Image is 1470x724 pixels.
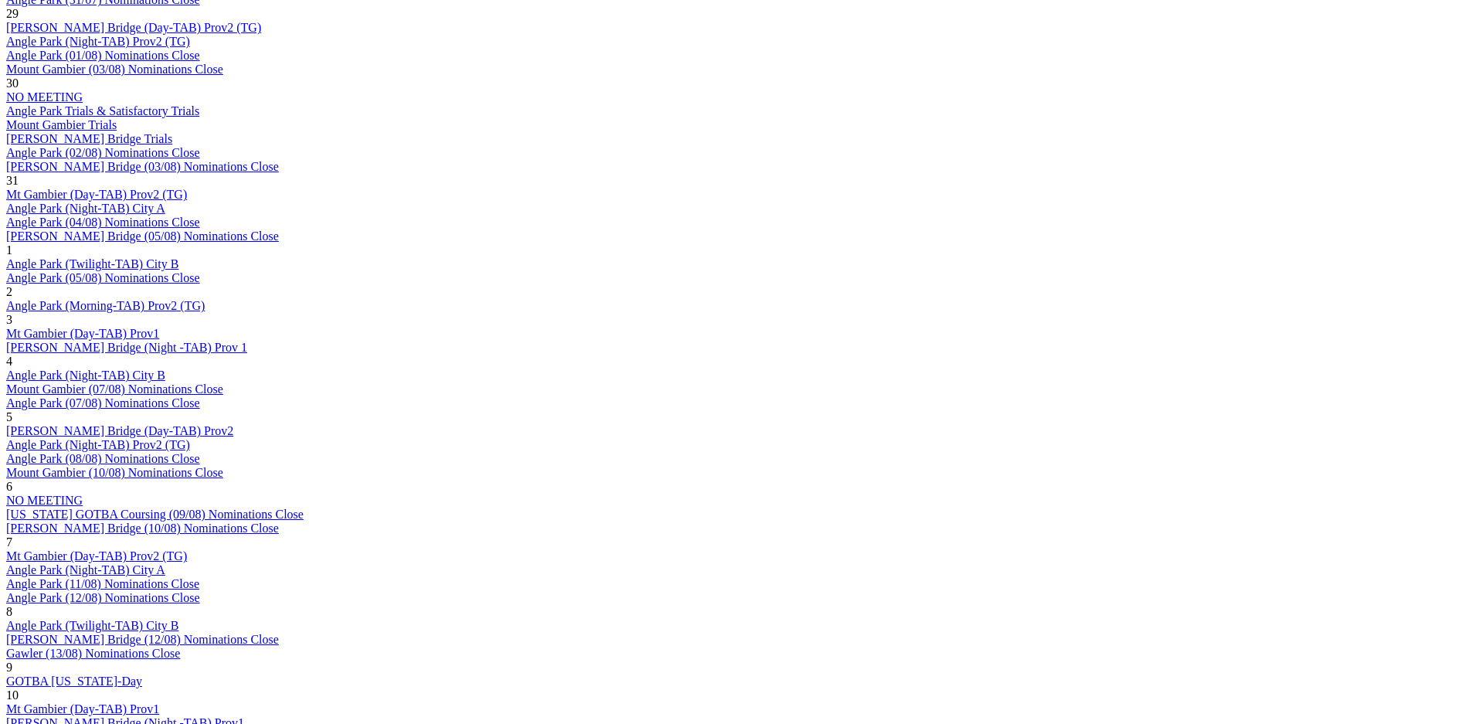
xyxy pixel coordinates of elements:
[6,313,12,326] span: 3
[6,438,190,451] a: Angle Park (Night-TAB) Prov2 (TG)
[6,146,200,159] a: Angle Park (02/08) Nominations Close
[6,647,180,660] a: Gawler (13/08) Nominations Close
[6,410,12,423] span: 5
[6,160,279,173] a: [PERSON_NAME] Bridge (03/08) Nominations Close
[6,229,279,243] a: [PERSON_NAME] Bridge (05/08) Nominations Close
[6,202,165,215] a: Angle Park (Night-TAB) City A
[6,424,233,437] a: [PERSON_NAME] Bridge (Day-TAB) Prov2
[6,7,19,20] span: 29
[6,35,190,48] a: Angle Park (Night-TAB) Prov2 (TG)
[6,188,187,201] a: Mt Gambier (Day-TAB) Prov2 (TG)
[6,661,12,674] span: 9
[6,285,12,298] span: 2
[6,494,83,507] a: NO MEETING
[6,104,199,117] a: Angle Park Trials & Satisfactory Trials
[6,675,142,688] a: GOTBA [US_STATE]-Day
[6,688,19,702] span: 10
[6,563,165,576] a: Angle Park (Night-TAB) City A
[6,522,279,535] a: [PERSON_NAME] Bridge (10/08) Nominations Close
[6,480,12,493] span: 6
[6,341,247,354] a: [PERSON_NAME] Bridge (Night -TAB) Prov 1
[6,271,200,284] a: Angle Park (05/08) Nominations Close
[6,382,223,396] a: Mount Gambier (07/08) Nominations Close
[6,369,165,382] a: Angle Park (Night-TAB) City B
[6,90,83,104] a: NO MEETING
[6,508,304,521] a: [US_STATE] GOTBA Coursing (09/08) Nominations Close
[6,535,12,549] span: 7
[6,299,205,312] a: Angle Park (Morning-TAB) Prov2 (TG)
[6,327,159,340] a: Mt Gambier (Day-TAB) Prov1
[6,605,12,618] span: 8
[6,243,12,257] span: 1
[6,63,223,76] a: Mount Gambier (03/08) Nominations Close
[6,549,187,563] a: Mt Gambier (Day-TAB) Prov2 (TG)
[6,257,178,270] a: Angle Park (Twilight-TAB) City B
[6,577,199,590] a: Angle Park (11/08) Nominations Close
[6,619,178,632] a: Angle Park (Twilight-TAB) City B
[6,452,200,465] a: Angle Park (08/08) Nominations Close
[6,21,261,34] a: [PERSON_NAME] Bridge (Day-TAB) Prov2 (TG)
[6,466,223,479] a: Mount Gambier (10/08) Nominations Close
[6,216,200,229] a: Angle Park (04/08) Nominations Close
[6,174,19,187] span: 31
[6,591,200,604] a: Angle Park (12/08) Nominations Close
[6,633,279,646] a: [PERSON_NAME] Bridge (12/08) Nominations Close
[6,118,117,131] a: Mount Gambier Trials
[6,396,200,410] a: Angle Park (07/08) Nominations Close
[6,702,159,716] a: Mt Gambier (Day-TAB) Prov1
[6,76,19,90] span: 30
[6,355,12,368] span: 4
[6,49,200,62] a: Angle Park (01/08) Nominations Close
[6,132,172,145] a: [PERSON_NAME] Bridge Trials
